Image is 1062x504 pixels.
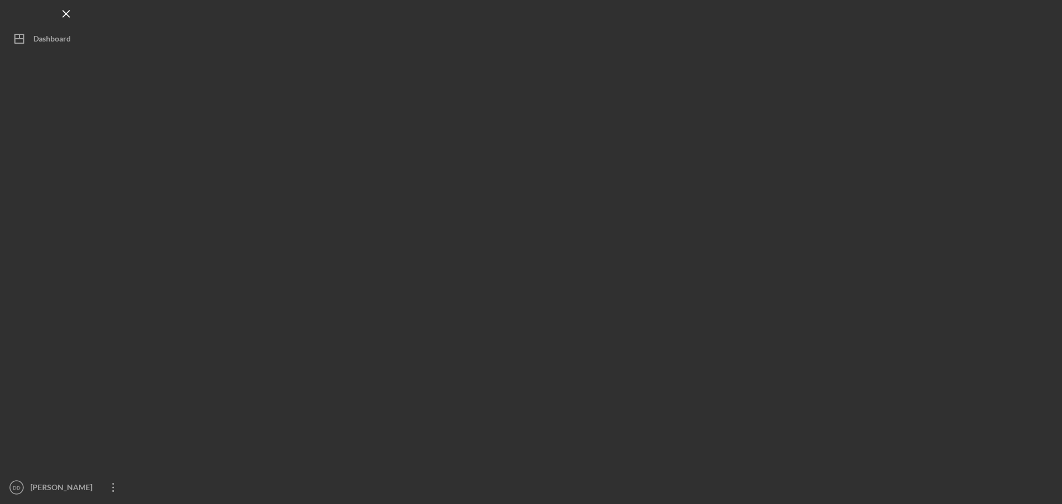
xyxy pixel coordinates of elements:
[28,476,100,501] div: [PERSON_NAME]
[33,28,71,53] div: Dashboard
[6,476,127,498] button: DD[PERSON_NAME]
[13,485,20,491] text: DD
[6,28,127,50] button: Dashboard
